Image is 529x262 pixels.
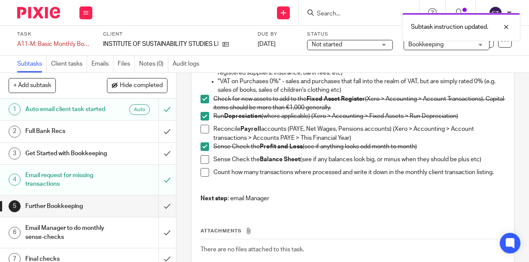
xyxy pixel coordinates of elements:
[25,200,108,213] h1: Further Bookkeeping
[51,56,87,72] a: Client tasks
[213,112,505,120] p: Run (where applicable) (Xero > Accounting > Fixed Assets > Run Depreciation)
[312,42,342,48] span: Not started
[17,31,92,38] label: Task
[9,126,21,138] div: 2
[25,147,108,160] h1: Get Started with Bookkeeping
[489,6,502,20] img: svg%3E
[201,194,505,203] p: : email Manager
[107,78,167,93] button: Hide completed
[103,40,218,48] p: INSTITUTE OF SUSTAINABILITY STUDIES LIMITED
[213,168,505,177] p: Count how many transactions where processed and write it down in the monthly client transaction l...
[9,148,21,160] div: 3
[9,174,21,186] div: 4
[201,247,304,253] span: There are no files attached to this task.
[260,157,300,163] strong: Balance Sheet
[258,41,276,47] span: [DATE]
[17,7,60,18] img: Pixie
[218,77,505,95] p: "VAT on Purchases 0%" - sales and purchases that fall into the realm of VAT, but are simply rated...
[25,169,108,191] h1: Email request for missing transactions
[91,56,113,72] a: Emails
[139,56,168,72] a: Notes (0)
[258,31,296,38] label: Due by
[201,229,242,233] span: Attachments
[213,125,505,142] p: Reconcile accounts (PAYE, Net Wages, Pensions accounts) (Xero > Accounting > Account transactions...
[411,23,488,31] p: Subtask instruction updated.
[17,56,47,72] a: Subtasks
[9,227,21,239] div: 6
[17,40,92,48] div: A11-M: Basic Monthly Bookkeeping
[103,31,247,38] label: Client
[25,103,108,116] h1: Auto email client task started
[9,200,21,212] div: 5
[213,95,505,112] p: Check for new assets to add to the (Xero > Accounting > Account Transactions). Capital items shou...
[260,144,303,150] strong: Profit and Loss
[213,142,505,151] p: Sense Check the (see if anything looks odd month to month)
[307,96,365,102] strong: Fixed Asset Register
[408,42,444,48] span: Bookkeeping
[25,125,108,138] h1: Full Bank Recs
[213,155,505,164] p: Sense Check the (see if any balances look big, or minus when they should be plus etc)
[25,222,108,244] h1: Email Manager to do monthly sense-checks
[9,103,21,115] div: 1
[129,104,150,115] div: Auto
[118,56,135,72] a: Files
[201,196,228,202] strong: Next step
[9,78,56,93] button: + Add subtask
[224,113,261,119] strong: Depreciation
[173,56,204,72] a: Audit logs
[120,82,163,89] span: Hide completed
[240,126,261,132] strong: Payroll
